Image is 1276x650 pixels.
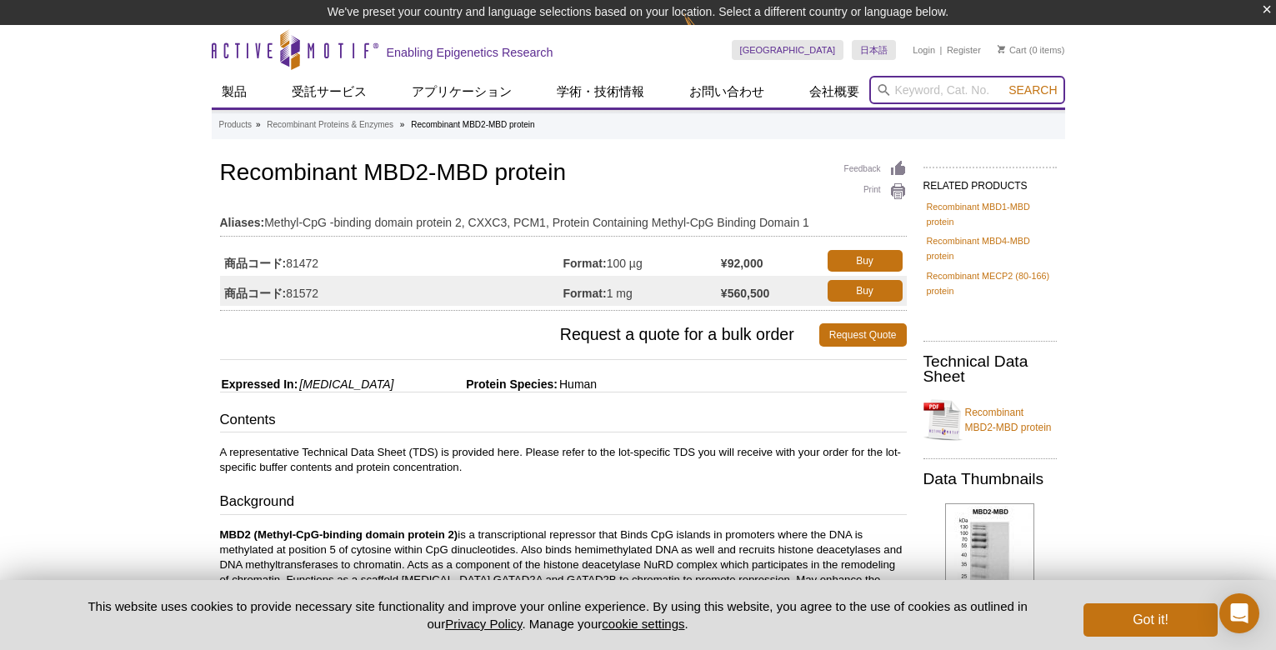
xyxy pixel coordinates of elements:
[945,503,1034,633] img: Recombinant MBD2-MBD Coomassie gel
[563,286,607,301] strong: Format:
[721,256,763,271] strong: ¥92,000
[299,377,393,391] i: [MEDICAL_DATA]
[59,597,1057,632] p: This website uses cookies to provide necessary site functionality and improve your online experie...
[411,120,534,129] li: Recombinant MBD2-MBD protein
[220,492,907,515] h3: Background
[844,182,907,201] a: Print
[852,40,896,60] a: 日本語
[947,44,981,56] a: Register
[602,617,684,631] button: cookie settings
[913,44,935,56] a: Login
[563,256,607,271] strong: Format:
[400,120,405,129] li: »
[923,472,1057,487] h2: Data Thumbnails
[679,76,774,107] a: お問い合わせ
[220,445,907,475] p: A representative Technical Data Sheet (TDS) is provided here. Please refer to the lot-specific TD...
[563,276,721,306] td: 1 mg
[220,160,907,188] h1: Recombinant MBD2-MBD protein
[220,527,907,602] p: is a transcriptional repressor that Binds CpG islands in promoters where the DNA is methylated at...
[402,76,522,107] a: アプリケーション
[923,395,1057,445] a: Recombinant MBD2-MBD protein
[799,76,869,107] a: 会社概要
[397,377,558,391] span: Protein Species:
[923,167,1057,197] h2: RELATED PRODUCTS
[927,268,1053,298] a: Recombinant MECP2 (80-166) protein
[445,617,522,631] a: Privacy Policy
[256,120,261,129] li: »
[998,40,1065,60] li: (0 items)
[220,377,298,391] span: Expressed In:
[547,76,654,107] a: 学術・技術情報
[819,323,907,347] a: Request Quote
[923,354,1057,384] h2: Technical Data Sheet
[683,12,728,52] img: Change Here
[1219,593,1259,633] div: Open Intercom Messenger
[220,276,563,306] td: 81572
[828,250,903,272] a: Buy
[1083,603,1217,637] button: Got it!
[927,199,1053,229] a: Recombinant MBD1-MBD protein
[998,45,1005,53] img: Your Cart
[844,160,907,178] a: Feedback
[267,117,393,132] a: Recombinant Proteins & Enzymes
[220,215,265,230] strong: Aliases:
[220,528,458,541] strong: MBD2 (Methyl-CpG-binding domain protein 2)
[220,205,907,232] td: Methyl-CpG -binding domain protein 2, CXXC3, PCM1, Protein Containing Methyl-CpG Binding Domain 1
[219,117,252,132] a: Products
[1008,83,1057,97] span: Search
[220,323,819,347] span: Request a quote for a bulk order
[732,40,844,60] a: [GEOGRAPHIC_DATA]
[387,45,553,60] h2: Enabling Epigenetics Research
[828,280,903,302] a: Buy
[224,256,287,271] strong: 商品コード:
[940,40,943,60] li: |
[220,246,563,276] td: 81472
[998,44,1027,56] a: Cart
[1003,82,1062,97] button: Search
[224,286,287,301] strong: 商品コード:
[927,233,1053,263] a: Recombinant MBD4-MBD protein
[721,286,769,301] strong: ¥560,500
[220,410,907,433] h3: Contents
[282,76,377,107] a: 受託サービス
[563,246,721,276] td: 100 µg
[869,76,1065,104] input: Keyword, Cat. No.
[212,76,257,107] a: 製品
[558,377,597,391] span: Human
